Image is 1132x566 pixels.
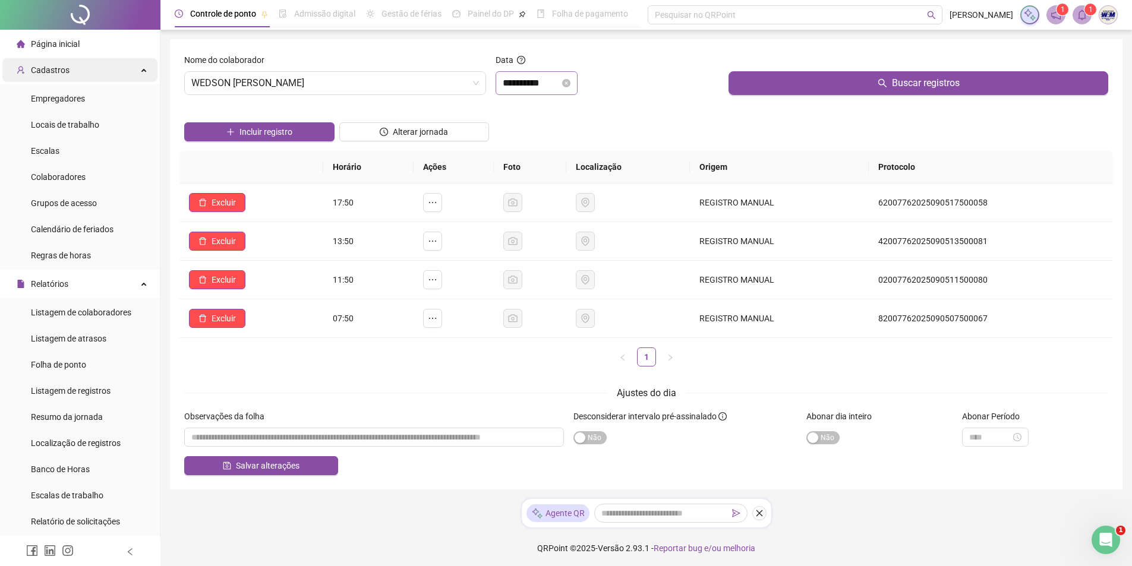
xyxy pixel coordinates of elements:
[1089,5,1093,14] span: 1
[239,125,292,138] span: Incluir registro
[17,40,25,48] span: home
[638,348,655,366] a: 1
[619,354,626,361] span: left
[261,11,268,18] span: pushpin
[428,275,437,284] span: ellipsis
[637,347,656,366] li: 1
[690,261,869,299] td: REGISTRO MANUAL
[31,65,70,75] span: Cadastros
[661,347,680,366] li: Próxima página
[414,151,494,184] th: Ações
[869,299,1113,338] td: 82007762025090507500067
[31,360,86,369] span: Folha de ponto
[729,71,1108,95] button: Buscar registros
[667,354,674,361] span: right
[1023,8,1036,21] img: sparkle-icon.fc2bf0ac1784a2077858766a79e2daf3.svg
[1077,10,1087,20] span: bell
[333,275,354,284] span: 11:50
[1092,526,1120,554] iframe: Intercom live chat
[718,412,727,420] span: info-circle
[44,545,56,556] span: linkedin
[17,280,25,288] span: file
[562,79,570,87] span: close-circle
[26,545,38,556] span: facebook
[31,198,97,208] span: Grupos de acesso
[468,9,514,18] span: Painel do DP
[31,308,131,317] span: Listagem de colaboradores
[175,10,183,18] span: clock-circle
[223,461,231,470] span: save
[690,299,869,338] td: REGISTRO MANUAL
[31,517,120,526] span: Relatório de solicitações
[613,347,632,366] li: Página anterior
[31,491,103,500] span: Escalas de trabalho
[189,193,245,212] button: Excluir
[494,151,566,184] th: Foto
[526,504,589,522] div: Agente QR
[184,456,338,475] button: Salvar alterações
[31,334,106,343] span: Listagem de atrasos
[198,237,207,245] span: delete
[31,279,68,289] span: Relatórios
[226,128,235,136] span: plus
[31,438,121,448] span: Localização de registros
[31,172,86,182] span: Colaboradores
[189,270,245,289] button: Excluir
[869,184,1113,222] td: 62007762025090517500058
[1099,6,1117,24] img: 75125
[339,122,490,141] button: Alterar jornada
[927,11,936,20] span: search
[333,314,354,323] span: 07:50
[191,72,479,94] span: WEDSON MAX DE CARVALHO COSTA
[869,151,1113,184] th: Protocolo
[190,9,256,18] span: Controle de ponto
[869,261,1113,299] td: 02007762025090511500080
[661,347,680,366] button: right
[690,184,869,222] td: REGISTRO MANUAL
[892,76,960,90] span: Buscar registros
[380,128,388,136] span: clock-circle
[519,11,526,18] span: pushpin
[31,120,99,129] span: Locais de trabalho
[212,273,236,286] span: Excluir
[31,224,113,234] span: Calendário de feriados
[279,10,287,18] span: file-done
[496,55,513,65] span: Data
[31,412,103,422] span: Resumo da jornada
[1061,5,1065,14] span: 1
[212,235,236,248] span: Excluir
[598,543,624,553] span: Versão
[690,151,869,184] th: Origem
[31,386,111,396] span: Listagem de registros
[198,198,207,207] span: delete
[962,410,1027,423] label: Abonar Período
[339,128,490,138] a: Alterar jornada
[294,9,355,18] span: Admissão digital
[806,410,879,423] label: Abonar dia inteiro
[1057,4,1068,15] sup: 1
[452,10,461,18] span: dashboard
[31,251,91,260] span: Regras de horas
[184,122,335,141] button: Incluir registro
[198,276,207,284] span: delete
[212,196,236,209] span: Excluir
[189,232,245,251] button: Excluir
[236,459,299,472] span: Salvar alterações
[428,314,437,323] span: ellipsis
[950,8,1013,21] span: [PERSON_NAME]
[126,548,134,556] span: left
[428,198,437,207] span: ellipsis
[613,347,632,366] button: left
[31,39,80,49] span: Página inicial
[552,9,628,18] span: Folha de pagamento
[393,125,448,138] span: Alterar jornada
[212,312,236,325] span: Excluir
[617,387,676,399] span: Ajustes do dia
[31,464,90,474] span: Banco de Horas
[566,151,690,184] th: Localização
[381,9,442,18] span: Gestão de férias
[690,222,869,261] td: REGISTRO MANUAL
[1084,4,1096,15] sup: 1
[184,410,272,423] label: Observações da folha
